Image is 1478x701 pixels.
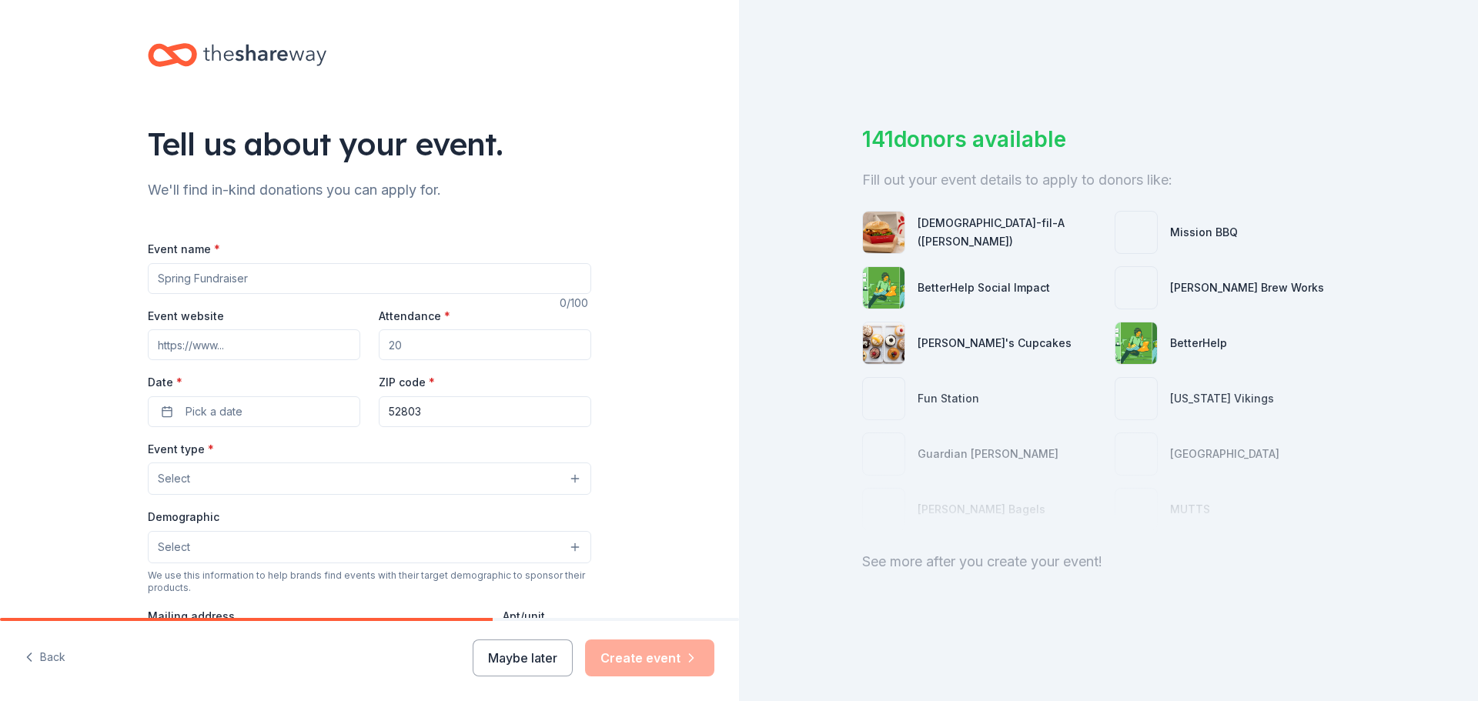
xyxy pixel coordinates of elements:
[148,178,591,202] div: We'll find in-kind donations you can apply for.
[148,309,224,324] label: Event website
[503,609,545,624] label: Apt/unit
[148,329,360,360] input: https://www...
[148,122,591,165] div: Tell us about your event.
[1170,223,1238,242] div: Mission BBQ
[862,549,1355,574] div: See more after you create your event!
[379,375,435,390] label: ZIP code
[379,396,591,427] input: 12345 (U.S. only)
[148,396,360,427] button: Pick a date
[862,168,1355,192] div: Fill out your event details to apply to donors like:
[473,639,573,676] button: Maybe later
[148,569,591,594] div: We use this information to help brands find events with their target demographic to sponsor their...
[148,509,219,525] label: Demographic
[148,263,591,294] input: Spring Fundraiser
[148,531,591,563] button: Select
[1115,322,1157,364] img: photo for BetterHelp
[186,402,242,421] span: Pick a date
[148,609,235,624] label: Mailing address
[918,279,1050,297] div: BetterHelp Social Impact
[148,442,214,457] label: Event type
[25,642,65,674] button: Back
[148,462,591,495] button: Select
[158,469,190,488] span: Select
[158,538,190,556] span: Select
[863,212,905,253] img: photo for Chick-fil-A (Davenport)
[148,242,220,257] label: Event name
[1115,267,1157,309] img: photo for Crawford Brew Works
[379,309,450,324] label: Attendance
[379,329,591,360] input: 20
[918,334,1072,352] div: [PERSON_NAME]'s Cupcakes
[863,267,905,309] img: photo for BetterHelp Social Impact
[1115,212,1157,253] img: photo for Mission BBQ
[918,214,1102,251] div: [DEMOGRAPHIC_DATA]-fil-A ([PERSON_NAME])
[862,123,1355,155] div: 141 donors available
[148,375,360,390] label: Date
[560,294,591,312] div: 0 /100
[1170,279,1324,297] div: [PERSON_NAME] Brew Works
[863,322,905,364] img: photo for Molly's Cupcakes
[1170,334,1227,352] div: BetterHelp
